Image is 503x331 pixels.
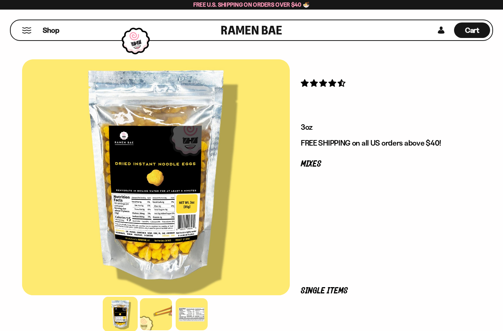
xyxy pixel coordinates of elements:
a: Shop [43,22,59,38]
p: Single Items [301,288,470,295]
span: Shop [43,25,59,35]
span: Free U.S. Shipping on Orders over $40 🍜 [193,1,310,8]
button: Mobile Menu Trigger [22,27,32,34]
span: Cart [465,26,479,35]
p: Mixes [301,161,470,168]
p: FREE SHIPPING on all US orders above $40! [301,138,470,148]
div: Cart [454,20,490,40]
span: 4.71 stars [301,79,347,88]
